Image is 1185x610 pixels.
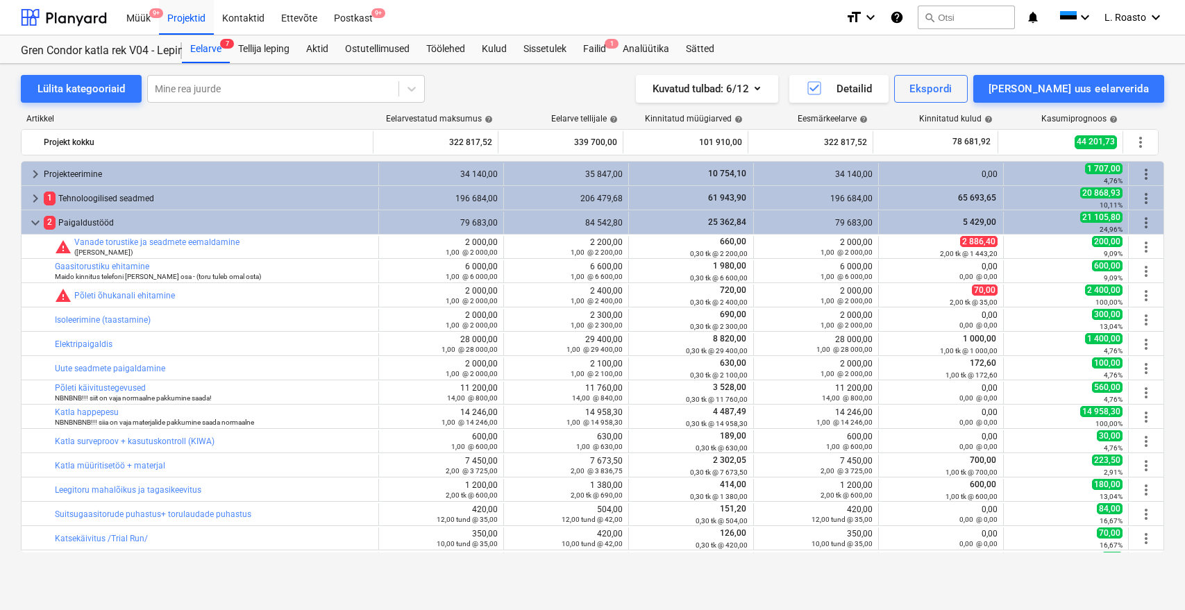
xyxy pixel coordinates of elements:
i: Abikeskus [890,9,904,26]
a: Gaasitorustiku ehitamine [55,262,149,271]
span: Rohkem tegevusi [1138,336,1154,353]
div: 322 817,52 [379,131,492,153]
small: 0,30 tk @ 504,00 [696,517,748,525]
div: 14 246,00 [759,407,873,427]
small: 12,00 tund @ 35,00 [437,516,498,523]
small: 14,00 @ 840,00 [572,394,623,402]
button: Detailid [789,75,889,103]
small: 1,00 @ 2 000,00 [821,370,873,378]
div: 2 000,00 [385,286,498,305]
small: 1,00 @ 14 246,00 [442,418,498,426]
span: search [924,12,935,23]
div: 2 200,00 [510,237,623,257]
div: Projekteerimine [44,163,373,185]
small: 10,00 tund @ 42,00 [562,540,623,548]
div: 420,00 [759,505,873,524]
a: Analüütika [614,35,678,63]
span: 660,00 [718,237,748,246]
span: Rohkem tegevusi [1138,239,1154,255]
small: 9,09% [1104,274,1123,282]
small: 1,00 @ 28 000,00 [442,346,498,353]
small: 1,00 tk @ 700,00 [946,468,998,476]
span: keyboard_arrow_down [27,214,44,231]
small: Maido kinnitus telefoni teel tööde osa - (toru tuleb omal osta) [55,273,261,280]
small: 0,30 tk @ 2 100,00 [690,371,748,379]
span: 1 [605,39,619,49]
div: Eesmärkeelarve [798,114,868,124]
span: 9+ [149,8,163,18]
small: 1,00 @ 2 000,00 [446,321,498,329]
span: 61 943,90 [707,193,748,203]
small: (vanaraud meile) [74,248,133,256]
div: 2 000,00 [385,310,498,330]
small: 1,00 @ 29 400,00 [566,346,623,353]
span: 1 000,00 [961,334,998,344]
div: 2 000,00 [759,237,873,257]
small: 10,11% [1100,201,1123,209]
span: Rohkem tegevusi [1138,166,1154,183]
div: 2 100,00 [510,359,623,378]
span: 1 707,00 [1085,163,1123,174]
small: 1,00 @ 14 246,00 [816,418,873,426]
div: Tellija leping [230,35,298,63]
a: Isoleerimine (taastamine) [55,315,151,325]
div: 0,00 [884,262,998,281]
div: 1 200,00 [385,480,498,500]
div: 0,00 [884,505,998,524]
div: Kuvatud tulbad : 6/12 [653,80,762,98]
span: Seotud kulud ületavad prognoosi [55,239,72,255]
small: 0,00 @ 0,00 [959,540,998,548]
a: Leegitoru mahalõikus ja tagasikeevitus [55,485,201,495]
span: 700,00 [968,455,998,465]
small: 2,00 @ 3 725,00 [446,467,498,475]
div: 322 817,52 [754,131,867,153]
small: 2,91% [1104,468,1123,476]
span: 1 980,00 [712,261,748,271]
span: Rohkem tegevusi [1138,457,1154,474]
div: 6 000,00 [759,262,873,281]
i: keyboard_arrow_down [1077,9,1093,26]
i: notifications [1026,9,1040,26]
div: Eelarve [182,35,230,63]
small: 0,30 tk @ 630,00 [696,444,748,452]
span: Rohkem tegevusi [1138,506,1154,523]
a: Eelarve7 [182,35,230,63]
a: Kulud [473,35,515,63]
small: 4,76% [1104,371,1123,379]
small: 9,09% [1104,250,1123,257]
small: 0,00 @ 0,00 [959,321,998,329]
small: 1,00 @ 600,00 [451,443,498,450]
span: 25 362,84 [707,217,748,227]
small: 1,00 tk @ 1 000,00 [940,347,998,355]
a: Sätted [678,35,723,63]
span: 8 820,00 [712,334,748,344]
span: Rohkem tegevusi [1138,287,1154,304]
div: 0,00 [884,169,998,179]
small: 1,00 tk @ 600,00 [946,493,998,500]
small: 16,67% [1100,541,1123,549]
div: Gren Condor katla rek V04 - Lepingusse [21,44,165,58]
div: 11 760,00 [510,383,623,403]
span: 300,00 [1092,309,1123,320]
small: 0,30 tk @ 29 400,00 [686,347,748,355]
div: 6 600,00 [510,262,623,281]
span: Rohkem tegevusi [1138,214,1154,231]
a: Põleti õhukanali ehitamine [74,291,175,300]
span: 630,00 [718,358,748,368]
small: 1,00 @ 600,00 [826,443,873,450]
div: 101 910,00 [629,131,742,153]
span: Rohkem tegevusi [1138,190,1154,207]
span: 0,00 [1102,552,1123,563]
a: Katla surveproov + kasutuskontroll (KIWA) [55,437,215,446]
small: 2,00 tk @ 690,00 [571,491,623,499]
i: format_size [846,9,862,26]
div: 29 400,00 [510,334,623,354]
a: Töölehed [418,35,473,63]
small: 4,76% [1104,347,1123,355]
span: 84,00 [1097,503,1123,514]
span: help [482,115,493,124]
span: 2 [44,216,56,229]
small: 13,04% [1100,493,1123,500]
span: Seotud kulud ületavad prognoosi [55,287,72,304]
